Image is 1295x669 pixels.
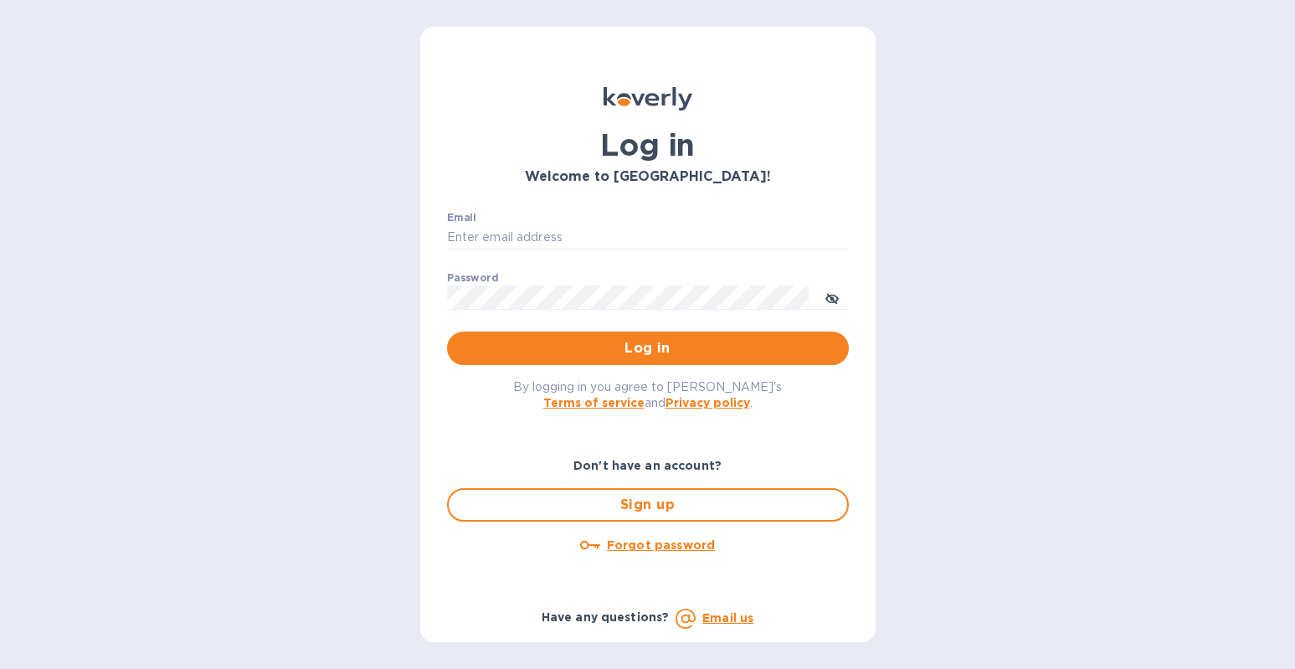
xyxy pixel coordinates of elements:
label: Email [447,213,476,223]
span: By logging in you agree to [PERSON_NAME]'s and . [513,380,782,409]
button: Log in [447,332,849,365]
u: Forgot password [607,538,715,552]
b: Have any questions? [542,610,670,624]
span: Sign up [462,495,834,515]
span: Log in [460,338,835,358]
a: Email us [702,611,753,625]
button: toggle password visibility [815,280,849,314]
h1: Log in [447,127,849,162]
label: Password [447,273,498,283]
b: Don't have an account? [573,459,722,472]
a: Privacy policy [665,396,750,409]
img: Koverly [604,87,692,111]
h3: Welcome to [GEOGRAPHIC_DATA]! [447,169,849,185]
a: Terms of service [543,396,645,409]
button: Sign up [447,488,849,522]
input: Enter email address [447,225,849,250]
